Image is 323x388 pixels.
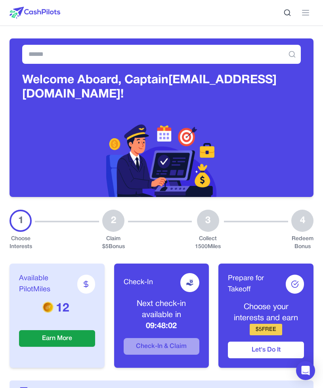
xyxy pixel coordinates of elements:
div: 1 [10,210,32,232]
p: Choose your interests and earn [228,302,304,324]
div: Claim $ 5 Bonus [102,235,125,251]
div: 3 [197,210,219,232]
button: Let's Do It [228,342,304,358]
span: Available PilotMiles [19,273,77,295]
div: Redeem Bonus [291,235,313,251]
img: receive-dollar [186,279,194,287]
button: Check-In & Claim [124,338,200,355]
div: 4 [291,210,313,232]
p: 12 [19,302,95,316]
div: 2 [102,210,124,232]
div: Choose Interests [10,235,32,251]
div: Collect 1500 Miles [195,235,221,251]
p: 09:48:02 [124,321,200,332]
img: Header decoration [10,118,313,197]
span: Check-In [124,277,153,288]
img: PMs [42,301,54,312]
p: Next check-in available in [124,298,200,321]
img: CashPilots Logo [10,7,60,19]
span: Prepare for Takeoff [228,273,286,295]
div: Open Intercom Messenger [296,361,315,380]
button: Earn More [19,330,95,347]
h3: Welcome Aboard, Captain [EMAIL_ADDRESS][DOMAIN_NAME]! [22,73,301,102]
div: $ 5 FREE [250,324,282,335]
